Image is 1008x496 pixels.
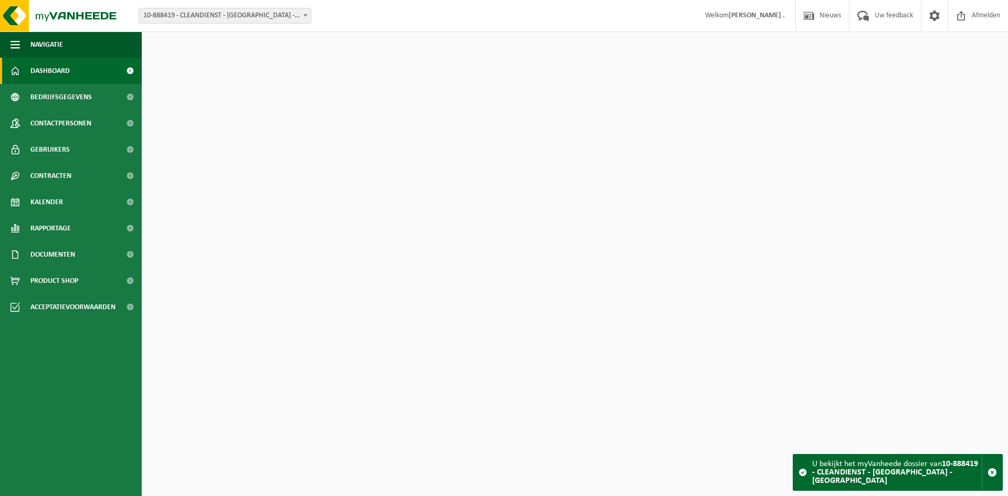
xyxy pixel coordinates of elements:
[30,241,75,268] span: Documenten
[30,215,71,241] span: Rapportage
[139,8,311,23] span: 10-888419 - CLEANDIENST - GENT - GENT
[30,163,71,189] span: Contracten
[30,136,70,163] span: Gebruikers
[30,84,92,110] span: Bedrijfsgegevens
[812,460,978,485] strong: 10-888419 - CLEANDIENST - [GEOGRAPHIC_DATA] - [GEOGRAPHIC_DATA]
[30,294,115,320] span: Acceptatievoorwaarden
[30,31,63,58] span: Navigatie
[812,455,982,490] div: U bekijkt het myVanheede dossier van
[30,268,78,294] span: Product Shop
[30,58,70,84] span: Dashboard
[30,110,91,136] span: Contactpersonen
[30,189,63,215] span: Kalender
[729,12,785,19] strong: [PERSON_NAME] .
[139,8,311,24] span: 10-888419 - CLEANDIENST - GENT - GENT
